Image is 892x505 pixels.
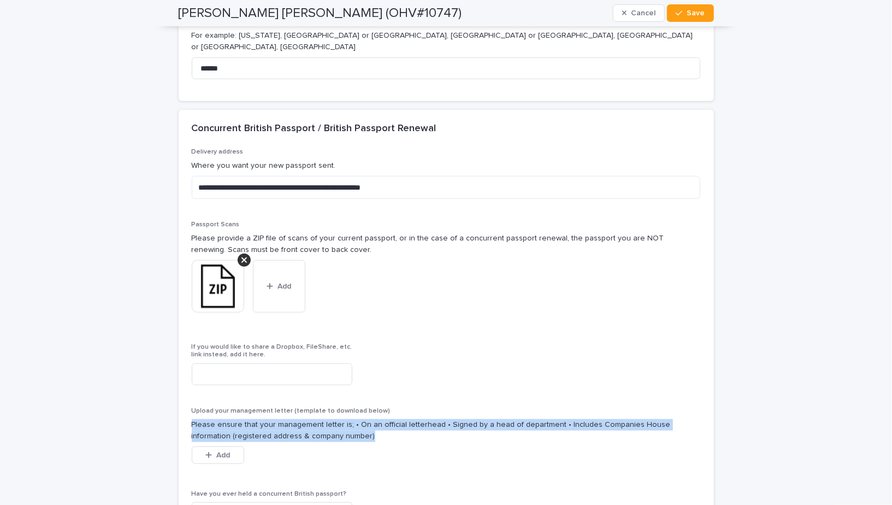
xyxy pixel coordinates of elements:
[179,5,462,21] h2: [PERSON_NAME] [PERSON_NAME] (OHV#10747)
[192,149,244,155] span: Delivery address
[192,491,347,497] span: Have you ever held a concurrent British passport?
[192,408,391,414] span: Upload your management letter (template to download below)
[631,9,655,17] span: Cancel
[687,9,705,17] span: Save
[253,260,305,313] button: Add
[192,447,244,464] button: Add
[192,344,352,358] span: If you would like to share a Dropbox, FileShare, etc. link instead, add it here.
[277,283,291,290] span: Add
[192,160,701,172] p: Where you want your new passport sent.
[192,123,436,135] h2: Concurrent British Passport / British Passport Renewal
[192,233,701,256] p: Please provide a ZIP file of scans of your current passport, or in the case of a concurrent passp...
[192,30,701,53] p: For example: [US_STATE], [GEOGRAPHIC_DATA] or [GEOGRAPHIC_DATA], [GEOGRAPHIC_DATA] or [GEOGRAPHIC...
[192,419,701,442] p: Please ensure that your management letter is; • On an official letterhead • Signed by a head of d...
[216,451,230,459] span: Add
[192,221,240,228] span: Passport Scans
[613,4,665,22] button: Cancel
[667,4,713,22] button: Save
